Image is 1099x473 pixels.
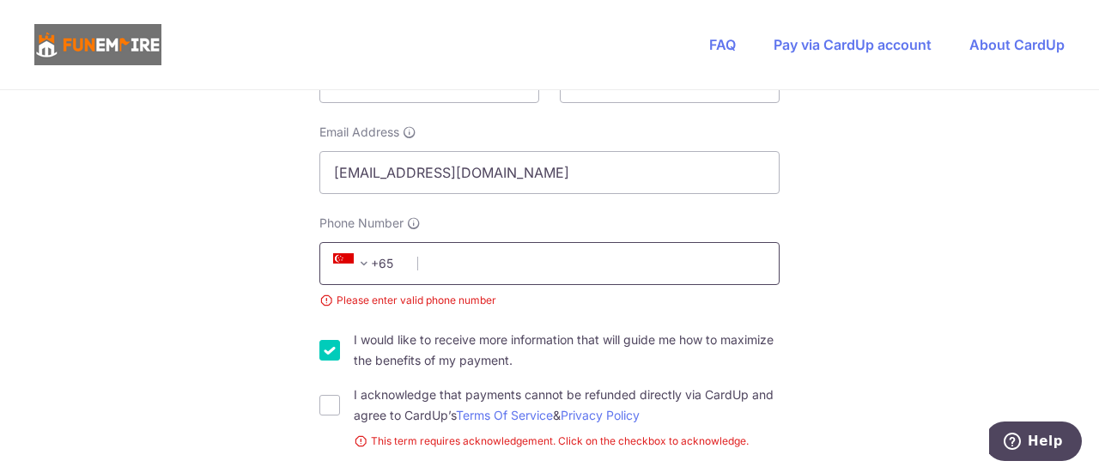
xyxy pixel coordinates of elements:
span: Email Address [319,124,399,141]
a: Pay via CardUp account [774,36,932,53]
a: About CardUp [969,36,1065,53]
span: +65 [328,253,405,274]
label: I would like to receive more information that will guide me how to maximize the benefits of my pa... [354,330,780,371]
iframe: Opens a widget where you can find more information [989,421,1082,464]
label: I acknowledge that payments cannot be refunded directly via CardUp and agree to CardUp’s & [354,385,780,426]
a: FAQ [709,36,736,53]
input: Email address [319,151,780,194]
span: +65 [333,253,374,274]
small: This term requires acknowledgement. Click on the checkbox to acknowledge. [354,433,780,450]
a: Terms Of Service [456,408,553,422]
small: Please enter valid phone number [319,292,780,309]
a: Privacy Policy [561,408,640,422]
span: Phone Number [319,215,404,232]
